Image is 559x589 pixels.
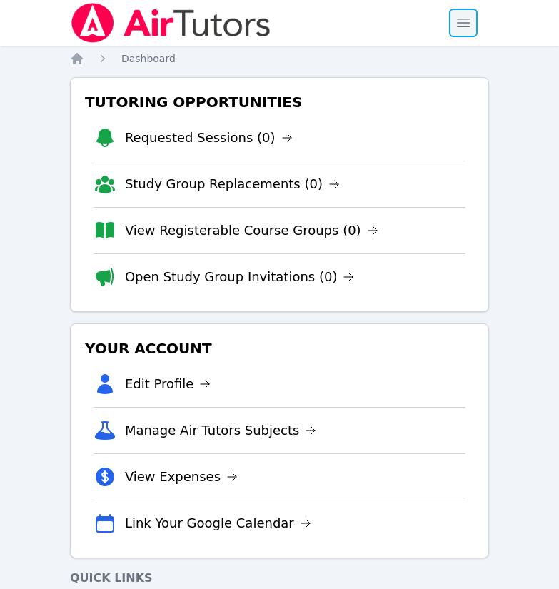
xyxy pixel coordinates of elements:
[70,570,489,587] h4: Quick Links
[70,3,272,43] img: Air Tutors
[125,128,293,148] a: Requested Sessions (0)
[125,174,340,194] a: Study Group Replacements (0)
[70,51,489,66] nav: Breadcrumb
[125,221,378,241] a: View Registerable Course Groups (0)
[125,467,238,487] a: View Expenses
[82,89,477,115] h3: Tutoring Opportunities
[125,267,355,287] a: Open Study Group Invitations (0)
[121,53,176,64] span: Dashboard
[125,421,317,441] a: Manage Air Tutors Subjects
[125,374,211,394] a: Edit Profile
[121,51,176,66] a: Dashboard
[82,336,477,361] h3: Your Account
[125,513,311,533] a: Link Your Google Calendar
